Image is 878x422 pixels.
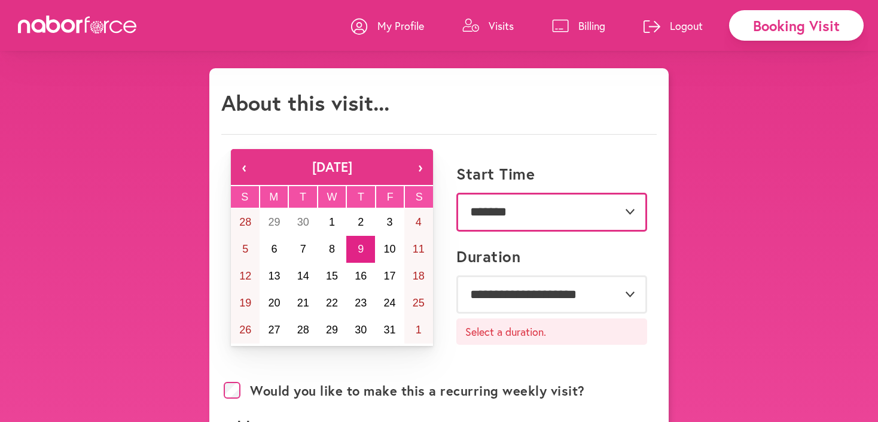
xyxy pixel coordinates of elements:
abbr: October 19, 2025 [239,297,251,309]
button: › [407,149,433,185]
button: October 20, 2025 [260,290,288,317]
abbr: October 5, 2025 [242,243,248,255]
abbr: October 14, 2025 [297,270,309,282]
button: October 10, 2025 [375,236,404,263]
button: October 14, 2025 [289,263,318,290]
abbr: September 29, 2025 [268,216,280,228]
abbr: October 18, 2025 [413,270,425,282]
abbr: October 4, 2025 [416,216,422,228]
abbr: October 30, 2025 [355,324,367,336]
abbr: October 1, 2025 [329,216,335,228]
button: October 29, 2025 [318,317,346,344]
abbr: Saturday [416,191,423,203]
abbr: November 1, 2025 [416,324,422,336]
label: Duration [456,247,520,266]
abbr: Wednesday [327,191,337,203]
button: October 4, 2025 [404,209,433,236]
abbr: Sunday [241,191,248,203]
p: Select a duration. [456,318,647,345]
h1: About this visit... [221,90,389,116]
abbr: October 15, 2025 [326,270,338,282]
button: October 23, 2025 [346,290,375,317]
button: October 22, 2025 [318,290,346,317]
button: October 9, 2025 [346,236,375,263]
button: October 12, 2025 [231,263,260,290]
button: October 25, 2025 [404,290,433,317]
abbr: October 9, 2025 [358,243,364,255]
button: October 6, 2025 [260,236,288,263]
button: October 5, 2025 [231,236,260,263]
button: October 30, 2025 [346,317,375,344]
abbr: October 25, 2025 [413,297,425,309]
a: Billing [552,8,605,44]
button: [DATE] [257,149,407,185]
p: Logout [670,19,703,33]
abbr: October 20, 2025 [268,297,280,309]
abbr: Tuesday [300,191,306,203]
p: Visits [489,19,514,33]
button: November 1, 2025 [404,317,433,344]
button: October 13, 2025 [260,263,288,290]
a: Logout [644,8,703,44]
abbr: October 13, 2025 [268,270,280,282]
abbr: October 29, 2025 [326,324,338,336]
abbr: October 2, 2025 [358,216,364,228]
abbr: Monday [269,191,278,203]
abbr: October 24, 2025 [384,297,396,309]
button: October 24, 2025 [375,290,404,317]
button: October 18, 2025 [404,263,433,290]
abbr: October 12, 2025 [239,270,251,282]
abbr: Friday [387,191,394,203]
label: Start Time [456,165,535,183]
button: ‹ [231,149,257,185]
button: October 31, 2025 [375,317,404,344]
abbr: October 27, 2025 [268,324,280,336]
abbr: October 3, 2025 [387,216,393,228]
div: Booking Visit [729,10,864,41]
button: October 19, 2025 [231,290,260,317]
button: October 15, 2025 [318,263,346,290]
button: October 27, 2025 [260,317,288,344]
button: October 16, 2025 [346,263,375,290]
label: Would you like to make this a recurring weekly visit? [250,383,585,399]
button: October 26, 2025 [231,317,260,344]
abbr: September 30, 2025 [297,216,309,228]
p: Billing [578,19,605,33]
button: October 17, 2025 [375,263,404,290]
button: September 29, 2025 [260,209,288,236]
abbr: October 6, 2025 [271,243,277,255]
abbr: October 16, 2025 [355,270,367,282]
button: October 8, 2025 [318,236,346,263]
abbr: October 17, 2025 [384,270,396,282]
abbr: October 10, 2025 [384,243,396,255]
abbr: October 31, 2025 [384,324,396,336]
abbr: October 22, 2025 [326,297,338,309]
button: October 21, 2025 [289,290,318,317]
button: October 2, 2025 [346,209,375,236]
abbr: October 8, 2025 [329,243,335,255]
button: October 7, 2025 [289,236,318,263]
button: October 1, 2025 [318,209,346,236]
abbr: October 26, 2025 [239,324,251,336]
abbr: October 11, 2025 [413,243,425,255]
a: My Profile [351,8,424,44]
button: October 11, 2025 [404,236,433,263]
abbr: September 28, 2025 [239,216,251,228]
abbr: October 21, 2025 [297,297,309,309]
button: October 28, 2025 [289,317,318,344]
abbr: Thursday [358,191,364,203]
p: My Profile [377,19,424,33]
abbr: October 7, 2025 [300,243,306,255]
abbr: October 28, 2025 [297,324,309,336]
button: October 3, 2025 [375,209,404,236]
abbr: October 23, 2025 [355,297,367,309]
a: Visits [462,8,514,44]
button: September 28, 2025 [231,209,260,236]
button: September 30, 2025 [289,209,318,236]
